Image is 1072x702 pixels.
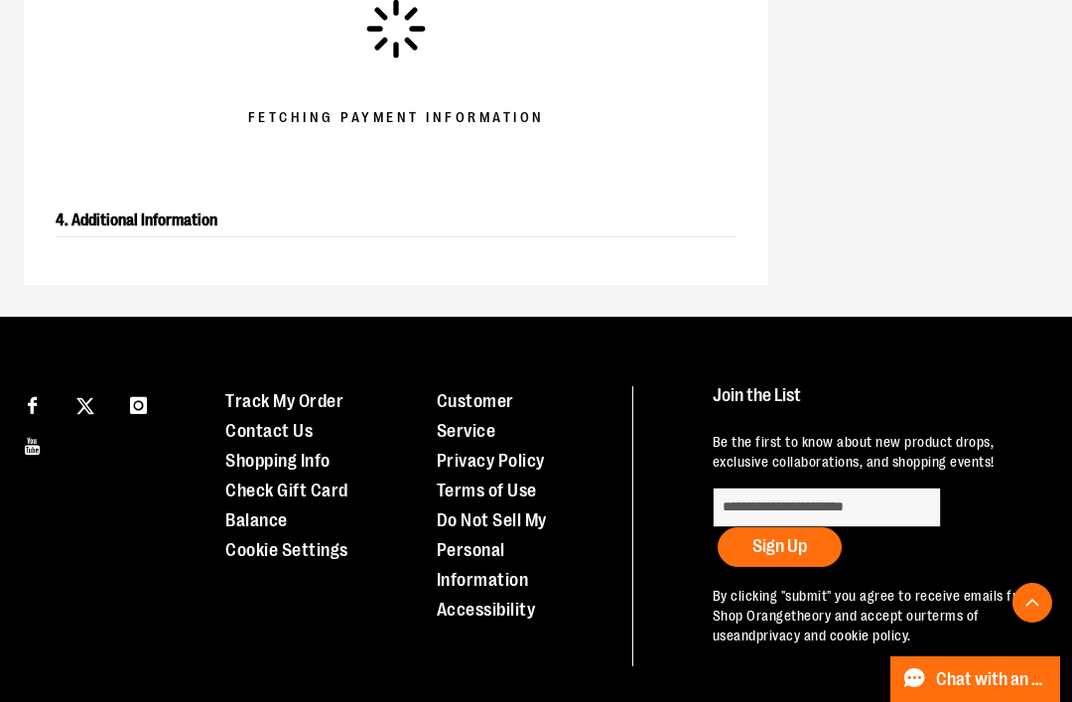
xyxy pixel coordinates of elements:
h2: 4. Additional Information [56,205,737,237]
p: Be the first to know about new product drops, exclusive collaborations, and shopping events! [713,433,1040,473]
a: Privacy Policy [437,451,545,471]
button: Sign Up [718,527,842,567]
input: enter email [713,488,941,527]
a: Track My Order [225,391,343,411]
a: Customer Service [437,391,514,441]
p: By clicking "submit" you agree to receive emails from Shop Orangetheory and accept our and [713,587,1040,646]
a: Accessibility [437,600,536,620]
a: privacy and cookie policy. [756,628,911,643]
a: Visit our X page [68,386,103,421]
a: Cookie Settings [225,540,348,560]
a: terms of use [713,608,980,643]
a: Contact Us [225,421,313,441]
span: Sign Up [752,536,807,556]
a: Terms of Use [437,481,537,500]
a: Visit our Youtube page [15,427,50,462]
button: Back To Top [1012,583,1052,623]
span: Chat with an Expert [936,670,1048,689]
button: Chat with an Expert [890,656,1061,702]
h4: Join the List [713,386,1040,423]
a: Shopping Info [225,451,331,471]
a: Visit our Instagram page [121,386,156,421]
a: Do Not Sell My Personal Information [437,510,547,590]
a: Check Gift Card Balance [225,481,348,530]
span: Fetching Payment Information [248,108,545,128]
a: Visit our Facebook page [15,386,50,421]
img: Twitter [76,397,94,415]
